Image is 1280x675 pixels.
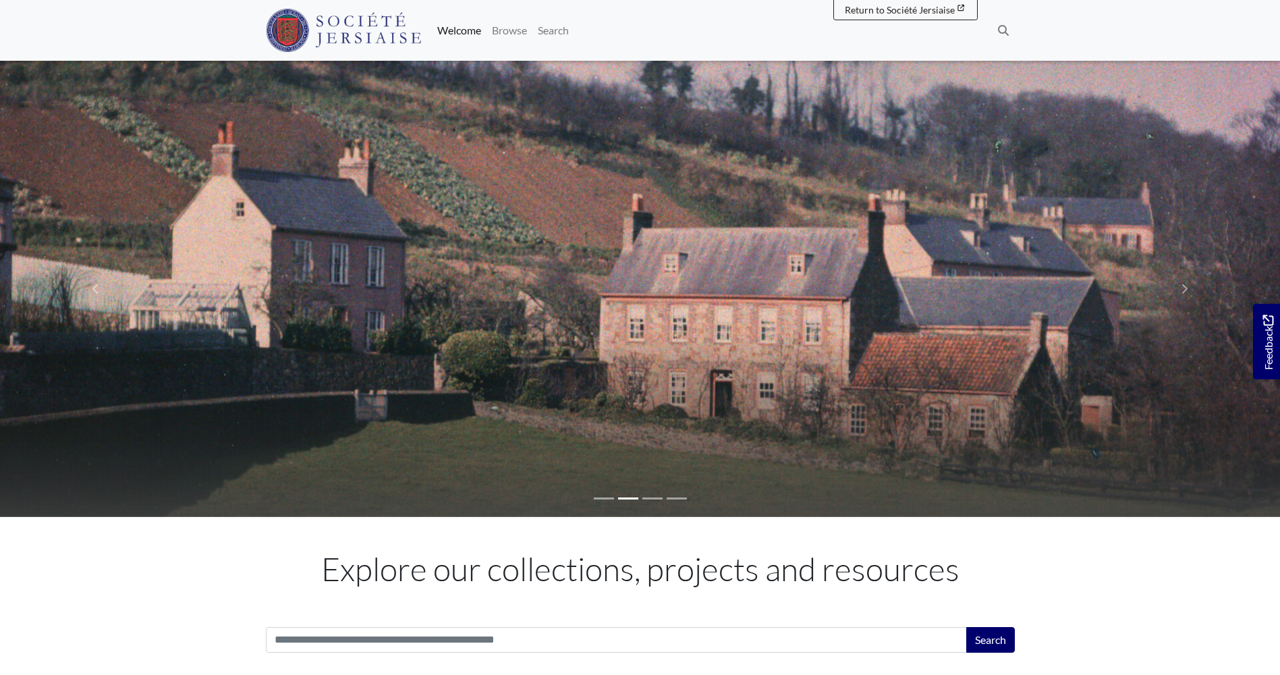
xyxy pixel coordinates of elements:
[266,9,422,52] img: Société Jersiaise
[486,17,532,44] a: Browse
[266,627,967,653] input: Search this collection...
[532,17,574,44] a: Search
[432,17,486,44] a: Welcome
[845,4,955,16] span: Return to Société Jersiaise
[966,627,1015,653] button: Search
[266,5,422,55] a: Société Jersiaise logo
[1088,61,1280,517] a: Move to next slideshow image
[266,549,1015,589] h1: Explore our collections, projects and resources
